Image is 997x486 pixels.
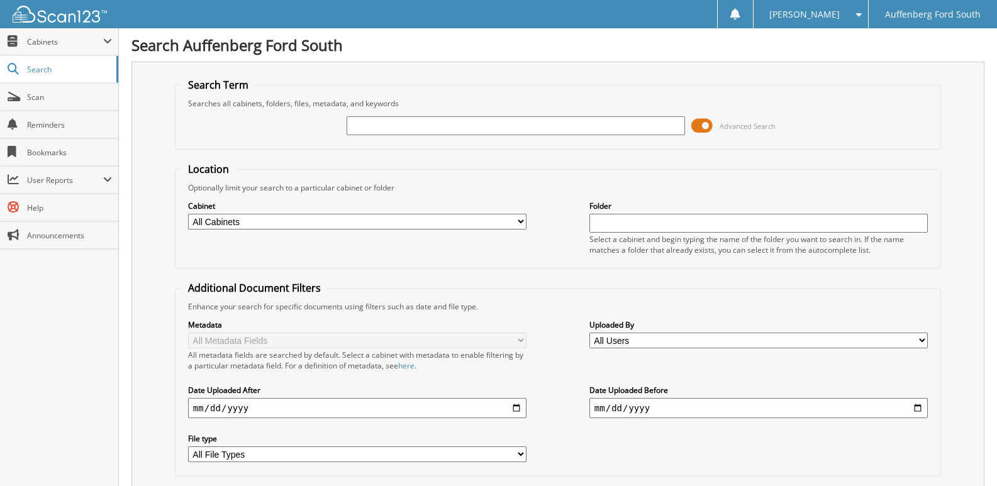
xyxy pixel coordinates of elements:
label: Date Uploaded Before [589,385,928,395]
div: All metadata fields are searched by default. Select a cabinet with metadata to enable filtering b... [188,350,526,371]
span: Announcements [27,230,112,241]
span: Cabinets [27,36,103,47]
legend: Location [182,162,235,176]
label: Cabinet [188,201,526,211]
label: Folder [589,201,928,211]
h1: Search Auffenberg Ford South [131,35,984,55]
input: start [188,398,526,418]
input: end [589,398,928,418]
label: Uploaded By [589,319,928,330]
span: Search [27,64,110,75]
span: Advanced Search [720,121,776,131]
span: User Reports [27,175,103,185]
span: [PERSON_NAME] [769,11,840,18]
span: Auffenberg Ford South [885,11,981,18]
div: Select a cabinet and begin typing the name of the folder you want to search in. If the name match... [589,234,928,255]
span: Bookmarks [27,147,112,158]
span: Reminders [27,119,112,130]
label: Metadata [188,319,526,330]
legend: Search Term [182,78,255,92]
label: File type [188,433,526,444]
div: Optionally limit your search to a particular cabinet or folder [182,182,934,193]
span: Help [27,202,112,213]
div: Enhance your search for specific documents using filters such as date and file type. [182,301,934,312]
legend: Additional Document Filters [182,281,327,295]
div: Searches all cabinets, folders, files, metadata, and keywords [182,98,934,109]
a: here [398,360,415,371]
label: Date Uploaded After [188,385,526,395]
img: scan123-logo-white.svg [13,6,107,23]
span: Scan [27,92,112,102]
